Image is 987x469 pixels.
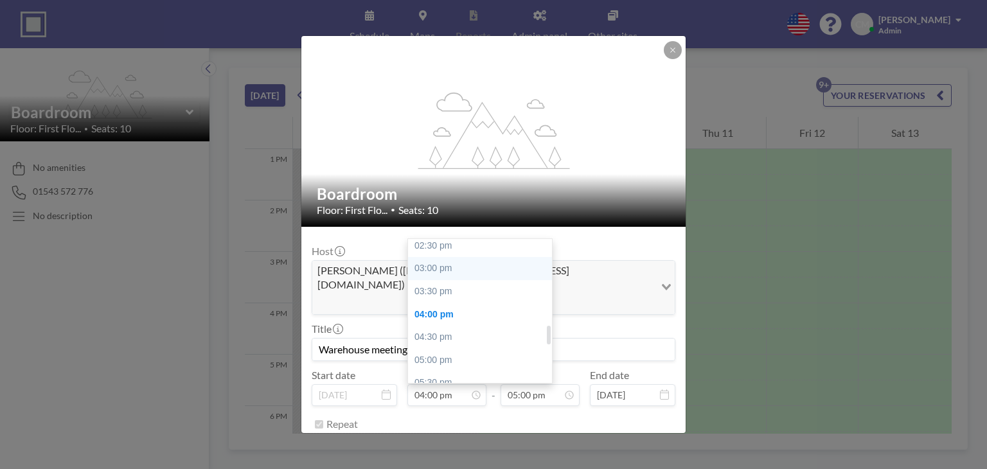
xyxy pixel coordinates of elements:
[312,369,355,382] label: Start date
[315,263,652,292] span: [PERSON_NAME] ([PERSON_NAME][EMAIL_ADDRESS][DOMAIN_NAME])
[398,204,438,217] span: Seats: 10
[408,349,558,372] div: 05:00 pm
[418,92,570,169] g: flex-grow: 1.2;
[317,184,671,204] h2: Boardroom
[408,371,558,394] div: 05:30 pm
[408,234,558,258] div: 02:30 pm
[312,323,342,335] label: Title
[408,280,558,303] div: 03:30 pm
[312,339,675,360] input: (No title)
[408,303,558,326] div: 04:00 pm
[312,245,344,258] label: Host
[314,295,654,312] input: Search for option
[492,373,495,402] span: -
[408,326,558,349] div: 04:30 pm
[391,205,395,215] span: •
[312,261,675,314] div: Search for option
[590,369,629,382] label: End date
[317,204,387,217] span: Floor: First Flo...
[408,257,558,280] div: 03:00 pm
[326,418,358,430] label: Repeat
